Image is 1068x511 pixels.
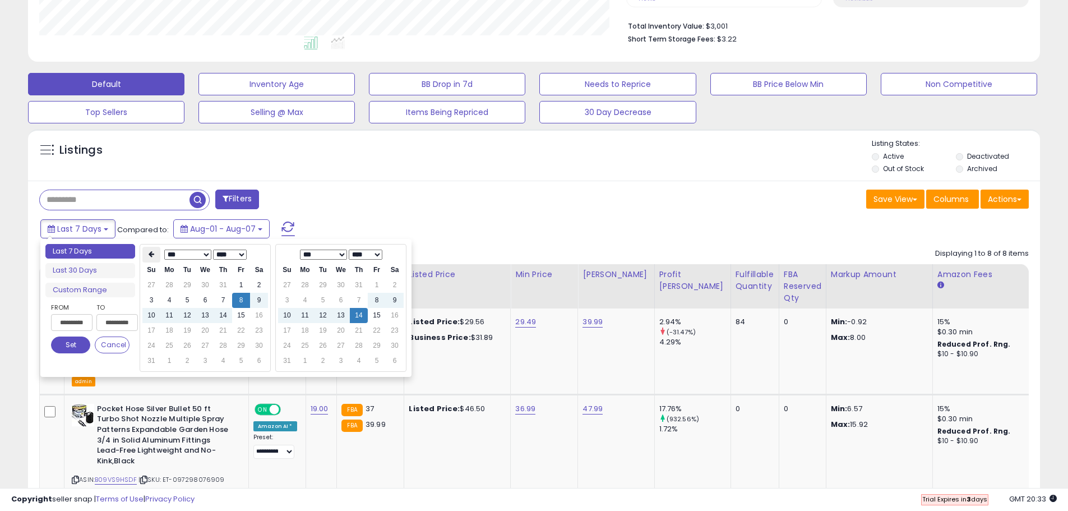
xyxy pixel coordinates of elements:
[142,278,160,293] td: 27
[881,73,1037,95] button: Non Competitive
[386,293,404,308] td: 9
[296,293,314,308] td: 4
[214,263,232,278] th: Th
[250,293,268,308] td: 9
[659,424,731,434] div: 1.72%
[369,101,525,123] button: Items Being Repriced
[368,293,386,308] td: 8
[368,353,386,369] td: 5
[872,139,1040,149] p: Listing States:
[57,223,101,234] span: Last 7 Days
[667,415,699,423] small: (932.56%)
[178,323,196,338] td: 19
[539,73,696,95] button: Needs to Reprice
[350,323,368,338] td: 21
[386,353,404,369] td: 6
[937,269,1034,280] div: Amazon Fees
[96,302,130,313] label: To
[409,404,502,414] div: $46.50
[196,293,214,308] td: 6
[831,403,848,414] strong: Min:
[28,101,184,123] button: Top Sellers
[45,283,135,298] li: Custom Range
[311,403,329,415] a: 19.00
[196,338,214,353] td: 27
[409,317,502,327] div: $29.56
[178,353,196,369] td: 2
[717,34,737,44] span: $3.22
[368,323,386,338] td: 22
[368,278,386,293] td: 1
[368,308,386,323] td: 15
[314,338,332,353] td: 26
[190,223,256,234] span: Aug-01 - Aug-07
[967,151,1009,161] label: Deactivated
[250,338,268,353] td: 30
[314,293,332,308] td: 5
[95,337,130,353] button: Cancel
[332,293,350,308] td: 6
[332,353,350,369] td: 3
[196,278,214,293] td: 30
[160,338,178,353] td: 25
[967,164,997,173] label: Archived
[386,278,404,293] td: 2
[515,269,573,280] div: Min Price
[72,377,95,386] button: admin
[232,278,250,293] td: 1
[250,263,268,278] th: Sa
[937,339,1011,349] b: Reduced Prof. Rng.
[51,337,90,353] button: Set
[736,404,770,414] div: 0
[386,323,404,338] td: 23
[409,316,460,327] b: Listed Price:
[178,293,196,308] td: 5
[256,404,270,414] span: ON
[539,101,696,123] button: 30 Day Decrease
[386,308,404,323] td: 16
[831,404,924,414] p: 6.57
[314,353,332,369] td: 2
[173,219,270,238] button: Aug-01 - Aug-07
[253,421,297,431] div: Amazon AI *
[710,73,867,95] button: BB Price Below Min
[341,404,362,416] small: FBA
[95,475,137,485] a: B09VS9HSDF
[659,404,731,414] div: 17.76%
[214,353,232,369] td: 4
[296,308,314,323] td: 11
[178,278,196,293] td: 29
[214,278,232,293] td: 31
[214,323,232,338] td: 21
[250,308,268,323] td: 16
[515,403,535,415] a: 36.99
[332,338,350,353] td: 27
[937,414,1030,424] div: $0.30 min
[96,494,144,504] a: Terms of Use
[160,308,178,323] td: 11
[935,248,1029,259] div: Displaying 1 to 8 of 8 items
[138,475,225,484] span: | SKU: ET-097298076909
[659,317,731,327] div: 2.94%
[937,327,1030,337] div: $0.30 min
[45,244,135,259] li: Last 7 Days
[332,278,350,293] td: 30
[11,494,195,505] div: seller snap | |
[937,436,1030,446] div: $10 - $10.90
[214,338,232,353] td: 28
[314,308,332,323] td: 12
[784,317,817,327] div: 0
[142,263,160,278] th: Su
[736,317,770,327] div: 84
[178,308,196,323] td: 12
[178,338,196,353] td: 26
[628,19,1020,32] li: $3,001
[366,403,374,414] span: 37
[142,323,160,338] td: 17
[250,323,268,338] td: 23
[386,263,404,278] th: Sa
[278,338,296,353] td: 24
[350,353,368,369] td: 4
[278,278,296,293] td: 27
[409,333,502,343] div: $31.89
